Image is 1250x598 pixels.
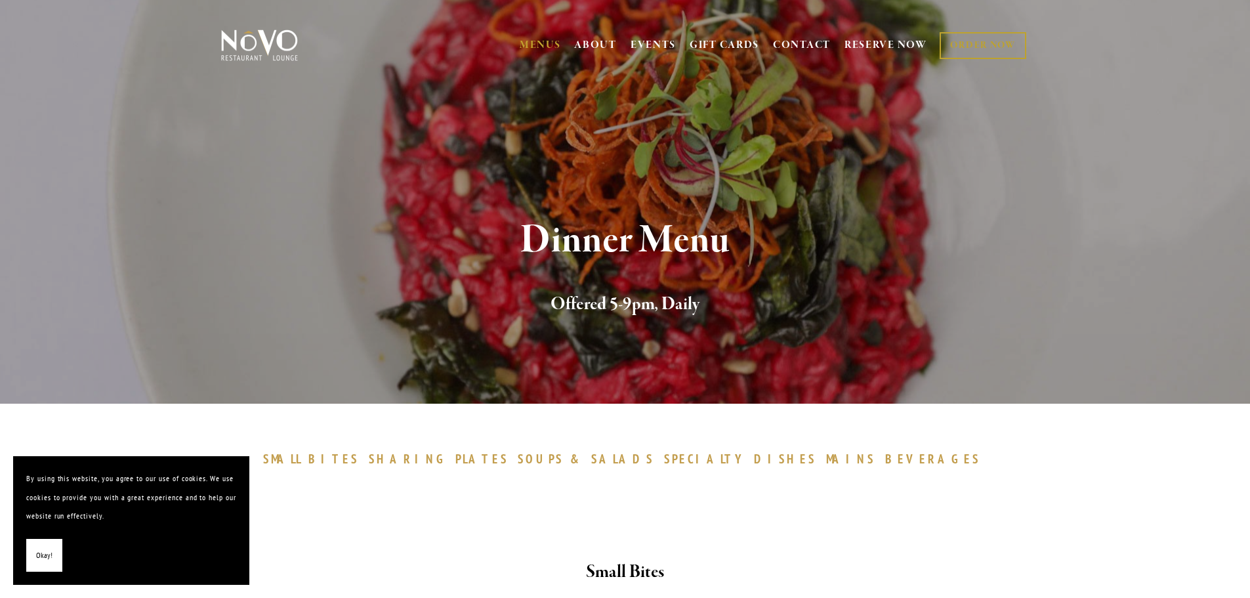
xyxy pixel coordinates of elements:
span: MAINS [826,451,875,467]
span: & [570,451,585,467]
a: ABOUT [574,39,617,52]
span: BEVERAGES [885,451,981,467]
strong: Small Bites [586,561,664,584]
span: PLATES [455,451,509,467]
span: BITES [308,451,359,467]
a: RESERVE NOW [844,33,927,58]
a: CONTACT [773,33,831,58]
span: SHARING [369,451,449,467]
span: DISHES [754,451,816,467]
span: SOUPS [518,451,564,467]
a: SHARINGPLATES [369,451,514,467]
a: GIFT CARDS [690,33,759,58]
h2: Offered 5-9pm, Daily [243,291,1008,318]
a: SPECIALTYDISHES [664,451,823,467]
span: SPECIALTY [664,451,748,467]
a: BEVERAGES [885,451,988,467]
a: ORDER NOW [940,32,1026,59]
a: MENUS [520,39,561,52]
a: EVENTS [631,39,676,52]
span: Okay! [36,546,52,565]
a: SMALLBITES [263,451,366,467]
button: Okay! [26,539,62,572]
img: Novo Restaurant &amp; Lounge [219,29,301,62]
h1: Dinner Menu [243,219,1008,262]
span: SMALL [263,451,302,467]
a: MAINS [826,451,882,467]
section: Cookie banner [13,456,249,585]
p: By using this website, you agree to our use of cookies. We use cookies to provide you with a grea... [26,469,236,526]
a: SOUPS&SALADS [518,451,660,467]
span: SALADS [591,451,654,467]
